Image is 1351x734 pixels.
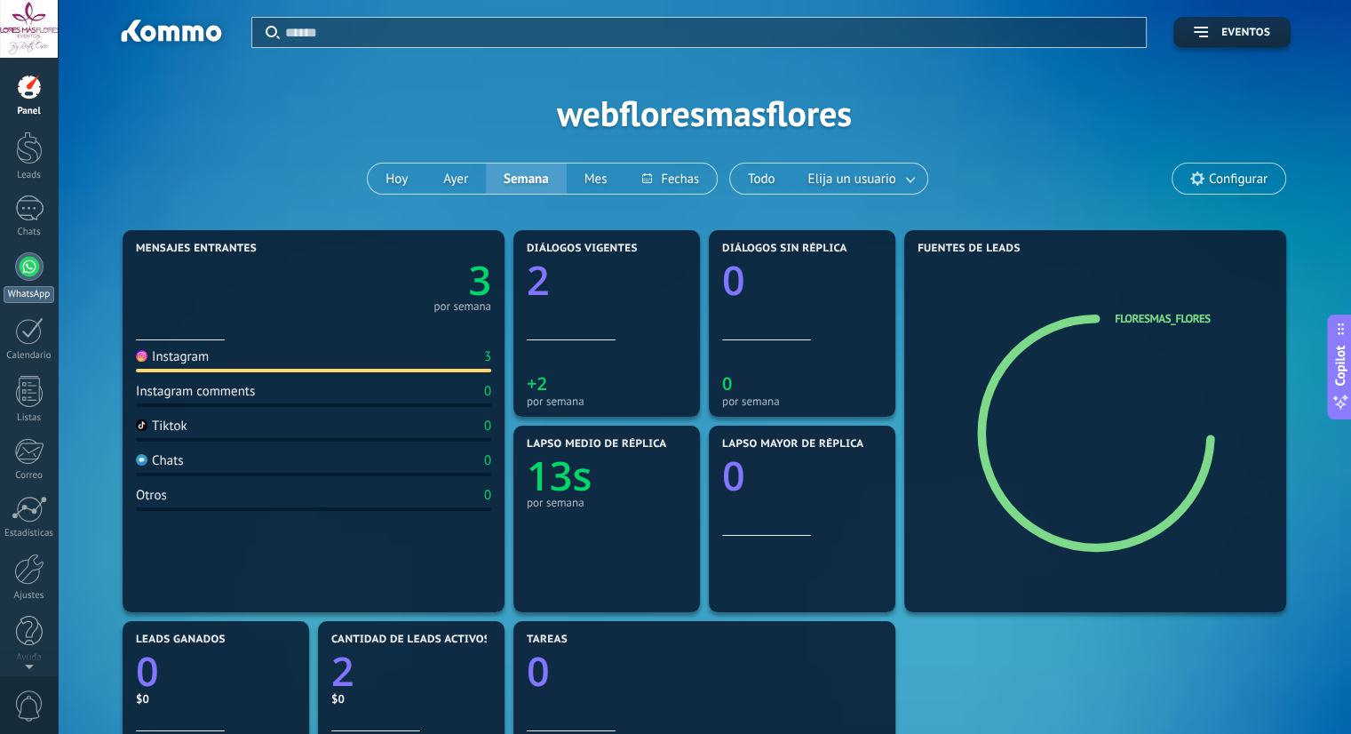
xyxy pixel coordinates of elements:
[136,452,184,469] div: Chats
[4,350,55,362] div: Calendario
[4,528,55,539] div: Estadísticas
[527,395,687,408] div: por semana
[331,644,491,698] a: 2
[136,454,147,466] img: Chats
[527,243,638,255] span: Diálogos vigentes
[425,164,486,194] button: Ayer
[4,227,55,238] div: Chats
[136,644,296,698] a: 0
[567,164,625,194] button: Mes
[1221,27,1270,39] span: Eventos
[484,418,491,435] div: 0
[805,167,900,191] span: Elija un usuario
[527,253,550,307] text: 2
[314,253,491,307] a: 3
[484,452,491,469] div: 0
[136,350,147,362] img: Instagram
[624,164,716,194] button: Fechas
[331,634,490,646] span: Cantidad de leads activos
[136,487,167,504] div: Otros
[4,106,55,117] div: Panel
[527,371,547,395] text: +2
[527,496,687,509] div: por semana
[722,438,863,451] span: Lapso mayor de réplica
[4,470,55,482] div: Correo
[136,419,147,431] img: Tiktok
[4,412,55,424] div: Listas
[136,634,226,646] span: Leads ganados
[527,644,882,698] a: 0
[331,691,491,706] div: $0
[918,243,1021,255] span: Fuentes de leads
[4,286,54,303] div: WhatsApp
[484,348,491,365] div: 3
[486,164,567,194] button: Semana
[1115,311,1211,326] a: floresmas_flores
[4,170,55,181] div: Leads
[368,164,425,194] button: Hoy
[722,449,745,503] text: 0
[527,634,568,646] span: Tareas
[136,418,187,435] div: Tiktok
[730,164,793,194] button: Todo
[136,691,296,706] div: $0
[722,253,745,307] text: 0
[484,487,491,504] div: 0
[722,371,732,395] text: 0
[722,243,847,255] span: Diálogos sin réplica
[484,383,491,400] div: 0
[793,164,927,194] button: Elija un usuario
[527,449,592,503] text: 13s
[1173,17,1291,48] button: Eventos
[527,644,550,698] text: 0
[468,253,491,307] text: 3
[1331,346,1349,387] span: Copilot
[136,348,209,365] div: Instagram
[433,302,491,311] div: por semana
[331,644,354,698] text: 2
[136,243,257,255] span: Mensajes entrantes
[4,590,55,602] div: Ajustes
[527,438,667,451] span: Lapso medio de réplica
[1209,172,1268,187] span: Configurar
[722,395,882,408] div: por semana
[136,644,159,698] text: 0
[136,383,255,400] div: Instagram comments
